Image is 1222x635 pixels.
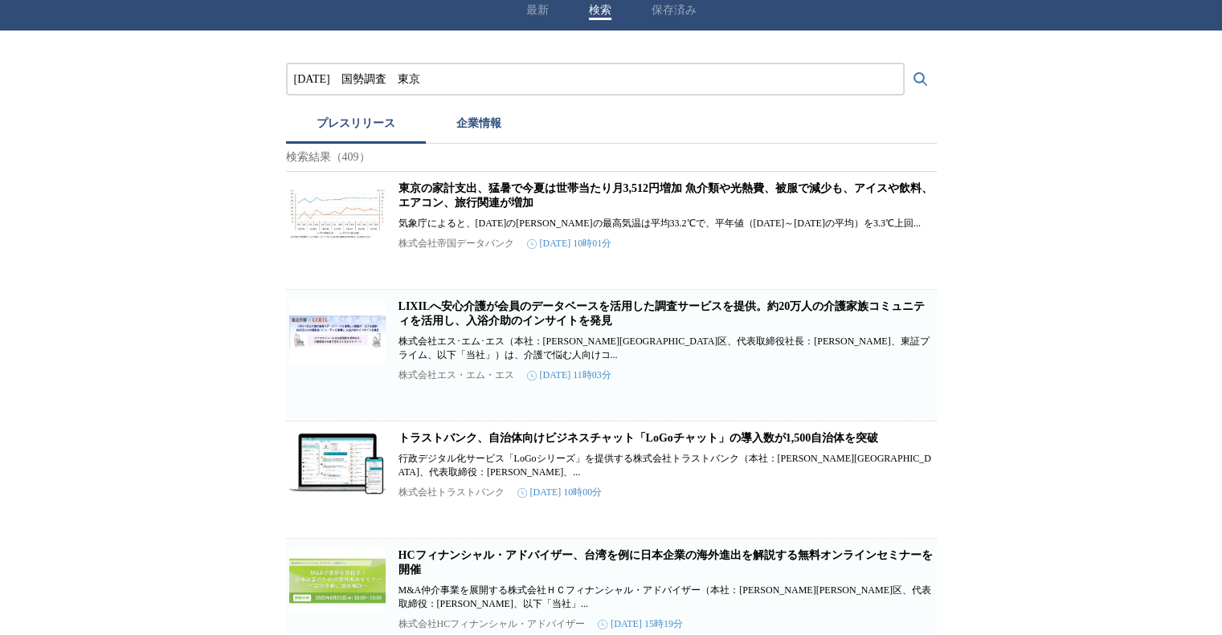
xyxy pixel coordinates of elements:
[398,452,934,479] p: 行政デジタル化サービス「LoGoシリーズ」を提供する株式会社トラストバンク（本社：[PERSON_NAME][GEOGRAPHIC_DATA]、代表取締役：[PERSON_NAME]、...
[398,237,514,250] p: 株式会社帝国データバンク
[398,549,933,576] a: HCフィナンシャル・アドバイザー、台湾を例に日本企業の海外進出を解説する無料オンラインセミナーを開催
[398,182,933,209] a: 東京の家計支出、猛暑で今夏は世帯当たり月3,512円増加 魚介類や光熱費、被服で減少も、アイスや飲料、エアコン、旅行関連が増加
[527,368,611,382] time: [DATE] 11時03分
[398,486,505,499] p: 株式会社トラストバンク
[294,71,897,88] input: プレスリリースおよび企業を検索する
[398,335,934,362] p: 株式会社エス･エム･エス（本社：[PERSON_NAME][GEOGRAPHIC_DATA]区、代表取締役社長：[PERSON_NAME]、東証プライム、以下「当社」）は、介護で悩む人向けコ...
[289,299,386,364] img: LIXILへ安心介護が会員のデータベースを活用した調査サービスを提供。約20万人の介護家族コミュニティを活用し、入浴介助のインサイトを発見
[398,617,586,631] p: 株式会社HCフィナンシャル・アドバイザー
[289,431,386,495] img: トラストバンク、自治体向けビジネスチャット「LoGoチャット」の導入数が1,500自治体を突破
[286,144,937,172] p: 検索結果（409）
[398,432,879,444] a: トラストバンク、自治体向けビジネスチャット「LoGoチャット」の導入数が1,500自治体を突破
[517,486,603,499] time: [DATE] 10時00分
[527,237,612,250] time: [DATE] 10時01分
[398,584,934,611] p: M&A仲介事業を展開する株式会社ＨＣフィナンシャル・アドバイザー（本社：[PERSON_NAME][PERSON_NAME]区、代表取締役：[PERSON_NAME]、以下「当社」...
[398,217,934,230] p: 気象庁によると、[DATE]の[PERSON_NAME]の最高気温は平均33.2℃で、平年値（[DATE]～[DATE]の平均）を3.3℃上回...
[289,548,386,613] img: HCフィナンシャル・アドバイザー、台湾を例に日本企業の海外進出を解説する無料オンラインセミナーを開催
[652,3,697,18] button: 保存済み
[398,300,926,327] a: LIXILへ安心介護が会員のデータベースを活用した調査サービスを提供。約20万人の介護家族コミュニティを活用し、入浴介助のインサイトを発見
[598,617,683,631] time: [DATE] 15時19分
[589,3,611,18] button: 検索
[398,368,514,382] p: 株式会社エス・エム・エス
[289,181,386,246] img: 東京の家計支出、猛暑で今夏は世帯当たり月3,512円増加 魚介類や光熱費、被服で減少も、アイスや飲料、エアコン、旅行関連が増加
[426,108,532,144] button: 企業情報
[905,63,937,96] button: 検索する
[286,108,426,144] button: プレスリリース
[526,3,549,18] button: 最新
